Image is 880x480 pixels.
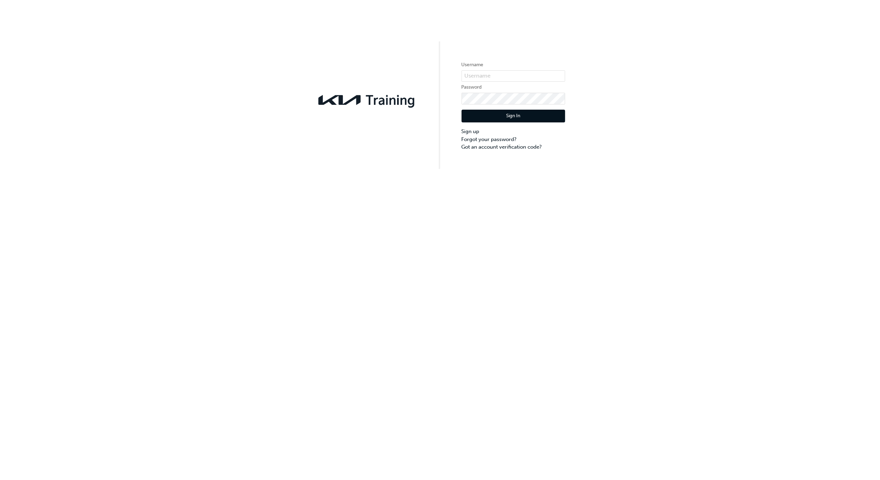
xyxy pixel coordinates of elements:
[315,91,419,109] img: kia-training
[462,61,565,69] label: Username
[462,70,565,82] input: Username
[462,83,565,91] label: Password
[462,136,565,143] a: Forgot your password?
[462,143,565,151] a: Got an account verification code?
[462,110,565,123] button: Sign In
[462,128,565,136] a: Sign up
